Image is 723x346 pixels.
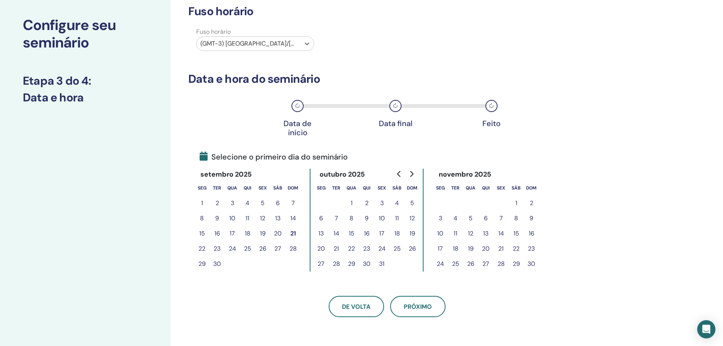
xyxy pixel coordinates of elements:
th: segunda-feira [313,180,329,196]
button: 17 [433,241,448,256]
button: 25 [389,241,405,256]
button: 24 [225,241,240,256]
button: 26 [255,241,270,256]
button: 29 [509,256,524,272]
button: 22 [509,241,524,256]
button: Go to previous month [393,166,405,182]
button: 29 [194,256,209,272]
button: 2 [209,196,225,211]
button: 4 [240,196,255,211]
button: 20 [270,226,285,241]
button: 27 [313,256,329,272]
button: 15 [509,226,524,241]
button: 6 [478,211,493,226]
button: 19 [463,241,478,256]
th: quarta-feira [463,180,478,196]
button: 11 [389,211,405,226]
button: 9 [209,211,225,226]
button: 23 [524,241,539,256]
button: 25 [448,256,463,272]
button: 5 [405,196,420,211]
button: 25 [240,241,255,256]
button: 24 [433,256,448,272]
button: 30 [209,256,225,272]
button: 27 [478,256,493,272]
th: terça-feira [209,180,225,196]
th: segunda-feira [433,180,448,196]
button: 24 [374,241,389,256]
button: 7 [285,196,301,211]
button: 19 [405,226,420,241]
span: Selecione o primeiro dia do seminário [200,151,348,163]
button: 23 [209,241,225,256]
button: 16 [524,226,539,241]
div: setembro 2025 [194,169,258,180]
button: 15 [194,226,209,241]
button: 13 [478,226,493,241]
h3: Etapa 3 do 4 : [23,74,148,88]
div: Data de início [279,119,317,137]
button: 13 [313,226,329,241]
button: 1 [194,196,209,211]
span: De volta [342,303,370,311]
button: 4 [448,211,463,226]
button: 16 [209,226,225,241]
th: sábado [270,180,285,196]
th: segunda-feira [194,180,209,196]
button: 18 [389,226,405,241]
th: sexta-feira [374,180,389,196]
div: Data final [376,119,414,128]
button: 10 [374,211,389,226]
button: 12 [405,211,420,226]
button: 22 [194,241,209,256]
th: domingo [285,180,301,196]
button: 20 [478,241,493,256]
button: 28 [329,256,344,272]
button: 27 [270,241,285,256]
button: 30 [524,256,539,272]
h3: Data e hora do seminário [188,72,586,86]
button: 18 [448,241,463,256]
th: sábado [389,180,405,196]
button: 4 [389,196,405,211]
button: 18 [240,226,255,241]
th: quinta-feira [478,180,493,196]
div: Feito [473,119,510,128]
button: 3 [433,211,448,226]
button: 19 [255,226,270,241]
button: 23 [359,241,374,256]
button: 14 [285,211,301,226]
button: 6 [270,196,285,211]
button: 3 [225,196,240,211]
div: outubro 2025 [313,169,371,180]
button: 15 [344,226,359,241]
button: 30 [359,256,374,272]
th: quinta-feira [240,180,255,196]
th: quarta-feira [344,180,359,196]
button: 20 [313,241,329,256]
button: Próximo [390,296,446,317]
button: 13 [270,211,285,226]
button: 9 [524,211,539,226]
button: 21 [329,241,344,256]
button: 26 [405,241,420,256]
button: 22 [344,241,359,256]
button: 28 [493,256,509,272]
th: sexta-feira [493,180,509,196]
h3: Data e hora [23,91,148,104]
button: 1 [509,196,524,211]
button: 9 [359,211,374,226]
button: 14 [329,226,344,241]
button: 21 [493,241,509,256]
button: 5 [463,211,478,226]
button: 3 [374,196,389,211]
h3: Fuso horário [188,5,586,18]
button: 17 [225,226,240,241]
button: 29 [344,256,359,272]
button: 12 [463,226,478,241]
th: domingo [524,180,539,196]
button: 5 [255,196,270,211]
button: Go to next month [405,166,417,182]
th: quinta-feira [359,180,374,196]
button: De volta [329,296,384,317]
